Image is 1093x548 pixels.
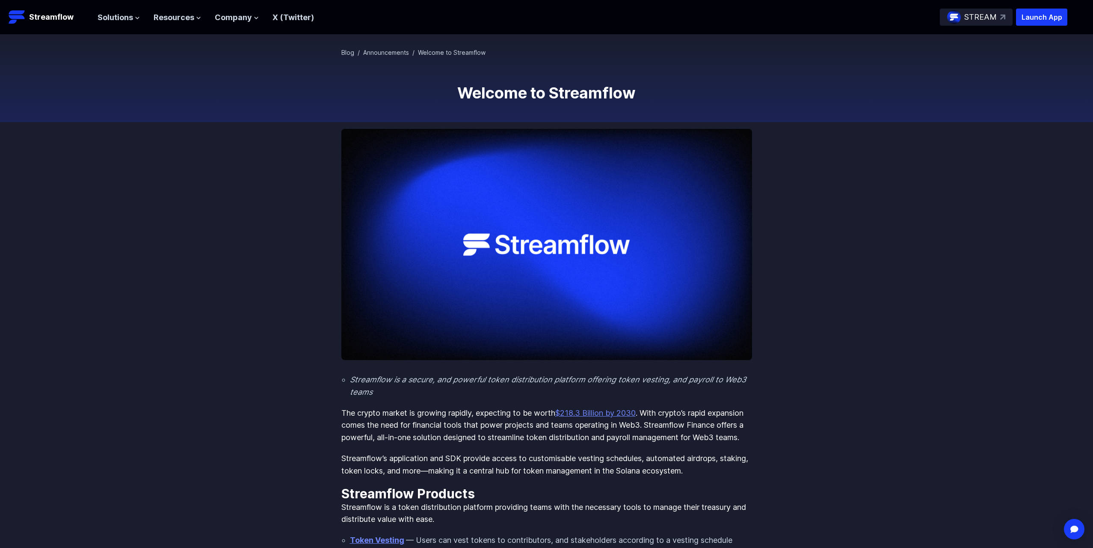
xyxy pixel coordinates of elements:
[341,501,752,526] p: Streamflow is a token distribution platform providing teams with the necessary tools to manage th...
[273,13,314,22] a: X (Twitter)
[215,12,259,24] button: Company
[341,129,752,360] img: Welcome to Streamflow
[98,12,133,24] span: Solutions
[341,453,752,477] p: Streamflow’s application and SDK provide access to customisable vesting schedules, automated aird...
[341,84,752,101] h1: Welcome to Streamflow
[350,536,404,545] a: Token Vesting
[940,9,1013,26] a: STREAM
[350,375,746,396] em: Streamflow is a secure, and powerful token distribution platform offering token vesting, and payr...
[29,11,74,23] p: Streamflow
[1064,519,1084,539] div: Open Intercom Messenger
[1016,9,1067,26] button: Launch App
[98,12,140,24] button: Solutions
[9,9,89,26] a: Streamflow
[412,49,415,56] span: /
[154,12,201,24] button: Resources
[154,12,194,24] span: Resources
[9,9,26,26] img: Streamflow Logo
[341,49,354,56] a: Blog
[341,407,752,444] p: The crypto market is growing rapidly, expecting to be worth . With crypto’s rapid expansion comes...
[215,12,252,24] span: Company
[555,408,636,417] a: $218.3 Billion by 2030
[341,486,475,501] strong: Streamflow Products
[964,11,997,24] p: STREAM
[1000,15,1005,20] img: top-right-arrow.svg
[363,49,409,56] a: Announcements
[947,10,961,24] img: streamflow-logo-circle.png
[358,49,360,56] span: /
[418,49,486,56] span: Welcome to Streamflow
